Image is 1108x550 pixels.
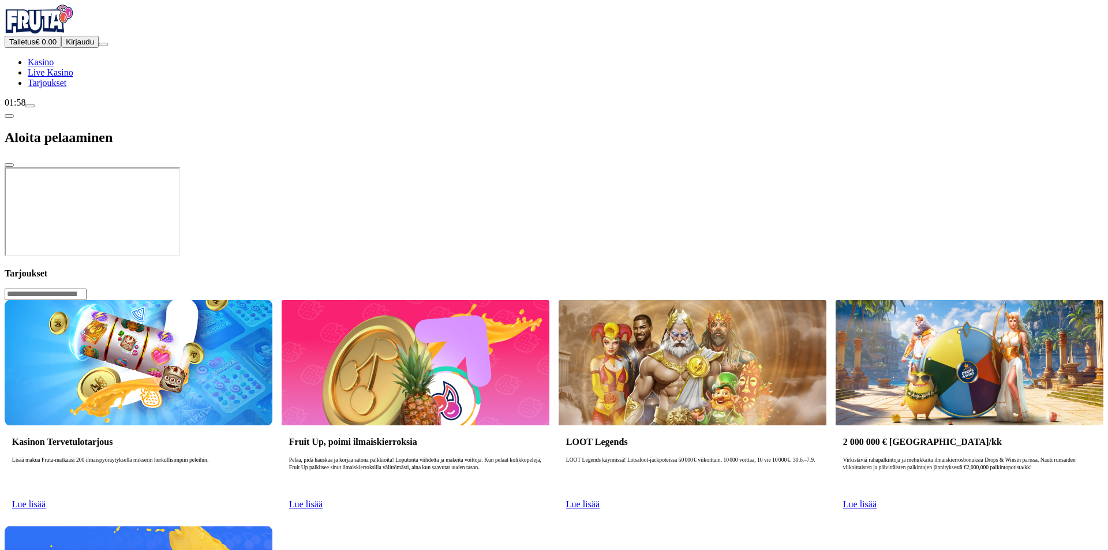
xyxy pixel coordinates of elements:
[5,57,1103,88] nav: Main menu
[5,25,74,35] a: Fruta
[25,104,35,107] button: live-chat
[843,436,1096,447] h3: 2 000 000 € [GEOGRAPHIC_DATA]/kk
[566,436,819,447] h3: LOOT Legends
[61,36,99,48] button: Kirjaudu
[5,114,14,118] button: chevron-left icon
[5,289,87,300] input: Search
[5,163,14,167] button: close
[12,499,46,509] a: Lue lisää
[28,78,66,88] a: Tarjoukset
[5,268,1103,279] h3: Tarjoukset
[28,57,54,67] a: Kasino
[836,300,1103,425] img: 2 000 000 € Palkintopotti/kk
[99,43,108,46] button: menu
[566,457,819,493] p: LOOT Legends käynnissä! Lotsaloot‑jackpoteissa 50 000 € viikoittain. 10 000 voittaa, 10 vie 10 00...
[289,436,542,447] h3: Fruit Up, poimi ilmaiskierroksia
[12,436,265,447] h3: Kasinon Tervetulotarjous
[559,300,826,425] img: LOOT Legends
[5,36,61,48] button: Talletusplus icon€ 0.00
[5,300,272,425] img: Kasinon Tervetulotarjous
[5,130,1103,145] h2: Aloita pelaaminen
[5,5,1103,88] nav: Primary
[35,38,57,46] span: € 0.00
[12,457,265,493] p: Lisää makua Fruta-matkaasi 200 ilmaispyöräytyksellä mikserin herkullisimpiin peleihin.
[843,457,1096,493] p: Virkistäviä rahapalkintoja ja mehukkaita ilmaiskierrosbonuksia Drops & Winsin parissa. Nauti runs...
[5,5,74,33] img: Fruta
[289,499,323,509] a: Lue lisää
[5,98,25,107] span: 01:58
[566,499,600,509] a: Lue lisää
[282,300,549,425] img: Fruit Up, poimi ilmaiskierroksia
[843,499,877,509] a: Lue lisää
[9,38,35,46] span: Talletus
[66,38,94,46] span: Kirjaudu
[28,68,73,77] a: Live Kasino
[289,457,542,493] p: Pelaa, pidä hauskaa ja korjaa satona palkkioita! Loputonta viihdettä ja makeita voittoja. Kun pel...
